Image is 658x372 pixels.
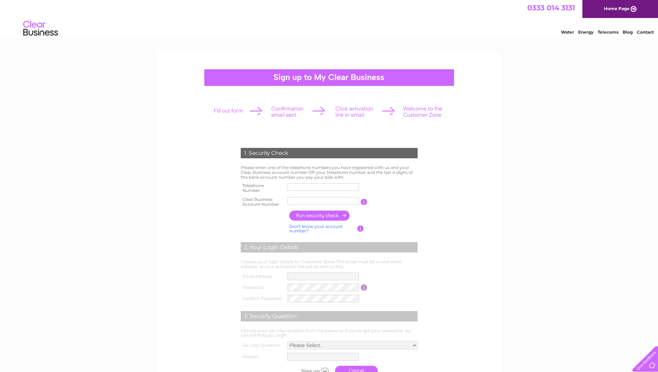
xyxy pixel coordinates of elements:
[239,282,286,293] th: Password
[165,4,493,34] div: Clear Business is a trading name of Verastar Limited (registered in [GEOGRAPHIC_DATA] No. 3667643...
[23,18,58,39] img: logo.png
[241,148,418,158] div: 1. Security Check
[623,29,633,35] a: Blog
[527,3,575,12] a: 0333 014 3131
[239,351,285,362] th: Answer
[239,327,419,340] td: Choose your security question from the below so if you forget your password, we can still help yo...
[578,29,593,35] a: Energy
[239,258,419,271] td: Choose your login details for Customer Zone. The email must be a valid email address, as your act...
[598,29,618,35] a: Telecoms
[239,163,419,181] td: Please enter one of the telephone numbers you have registered with us and your Clear Business acc...
[289,224,343,234] a: Don't know your account number?
[239,195,286,209] th: Clear Business Account Number
[239,271,286,282] th: Email Address
[241,242,418,253] div: 2. Your Login Details
[361,284,367,291] input: Information
[637,29,654,35] a: Contact
[561,29,574,35] a: Water
[239,181,286,195] th: Telephone Number
[241,311,418,321] div: 3. Security Question
[239,293,286,304] th: Confirm Password
[357,225,364,232] input: Information
[239,339,285,351] th: Security Question
[361,199,367,205] input: Information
